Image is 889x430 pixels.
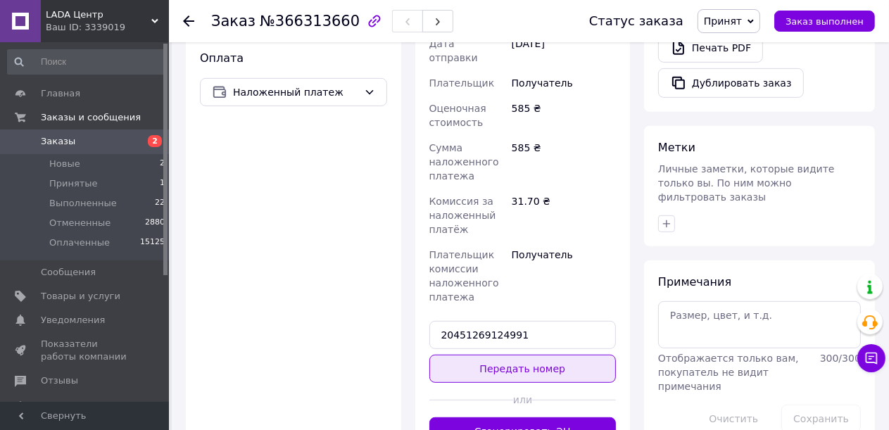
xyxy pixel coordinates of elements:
span: Отмененные [49,217,111,229]
div: Получатель [509,70,619,96]
span: Покупатели [41,399,99,412]
span: LADA Центр [46,8,151,21]
span: Новые [49,158,80,170]
span: Уведомления [41,314,105,327]
span: 2 [160,158,165,170]
span: Товары и услуги [41,290,120,303]
span: Заказы и сообщения [41,111,141,124]
span: Выполненные [49,197,117,210]
button: Дублировать заказ [658,68,804,98]
span: Заказ [211,13,256,30]
span: Заказ выполнен [786,16,864,27]
a: Печать PDF [658,33,763,63]
span: 2880 [145,217,165,229]
span: 2 [148,135,162,147]
span: 15125 [140,236,165,249]
span: Наложенный платеж [233,84,358,100]
input: Поиск [7,49,166,75]
span: 22 [155,197,165,210]
span: Показатели работы компании [41,338,130,363]
span: Оплата [200,51,244,65]
button: Чат с покупателем [857,344,885,372]
div: 585 ₴ [509,135,619,189]
div: [DATE] [509,31,619,70]
span: или [513,393,532,407]
span: Отображается только вам, покупатель не видит примечания [658,353,799,392]
span: Заказы [41,135,75,148]
span: Сообщения [41,266,96,279]
button: Заказ выполнен [774,11,875,32]
span: Метки [658,141,695,154]
span: Отзывы [41,374,78,387]
input: Номер экспресс-накладной [429,321,617,349]
div: Вернуться назад [183,14,194,28]
span: Плательщик [429,77,495,89]
button: Передать номер [429,355,617,383]
span: Оценочная стоимость [429,103,486,128]
div: Ваш ID: 3339019 [46,21,169,34]
span: Дата отправки [429,38,478,63]
div: Получатель [509,242,619,310]
span: 1 [160,177,165,190]
span: Плательщик комиссии наложенного платежа [429,249,499,303]
span: Принят [704,15,742,27]
div: 585 ₴ [509,96,619,135]
span: Оплаченные [49,236,110,249]
span: 300 / 300 [820,353,861,364]
span: Сумма наложенного платежа [429,142,499,182]
div: Статус заказа [589,14,683,28]
span: Комиссия за наложенный платёж [429,196,496,235]
span: Принятые [49,177,98,190]
span: Личные заметки, которые видите только вы. По ним можно фильтровать заказы [658,163,835,203]
span: №366313660 [260,13,360,30]
span: Главная [41,87,80,100]
div: 31.70 ₴ [509,189,619,242]
span: Примечания [658,275,731,289]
